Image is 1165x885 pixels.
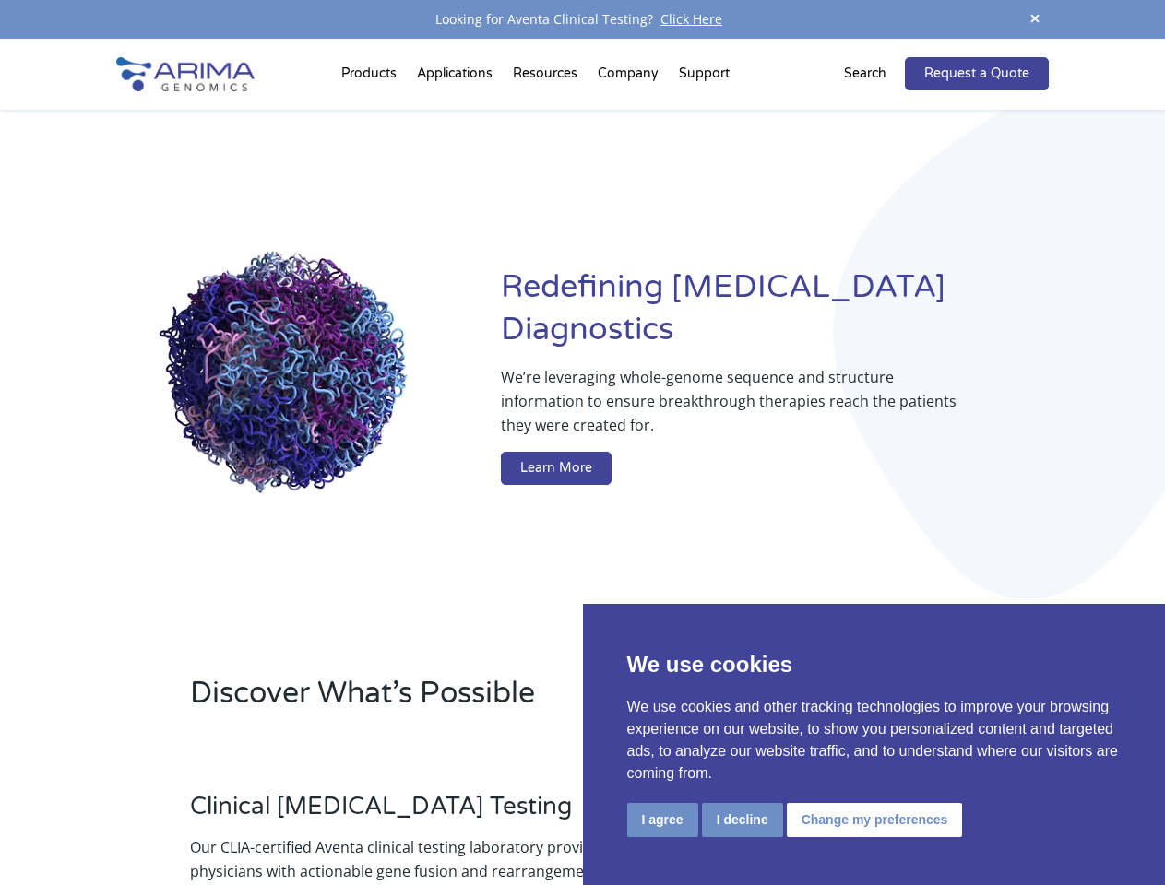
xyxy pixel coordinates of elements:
h2: Discover What’s Possible [190,673,802,728]
p: Search [844,62,886,86]
a: Click Here [653,10,730,28]
p: We use cookies and other tracking technologies to improve your browsing experience on our website... [627,696,1122,785]
button: Change my preferences [787,803,963,837]
div: Looking for Aventa Clinical Testing? [116,7,1048,31]
p: We’re leveraging whole-genome sequence and structure information to ensure breakthrough therapies... [501,365,975,452]
button: I decline [702,803,783,837]
h1: Redefining [MEDICAL_DATA] Diagnostics [501,266,1049,365]
button: I agree [627,803,698,837]
p: We use cookies [627,648,1122,681]
a: Learn More [501,452,612,485]
h3: Clinical [MEDICAL_DATA] Testing [190,792,655,835]
img: Arima-Genomics-logo [116,57,255,91]
a: Request a Quote [905,57,1049,90]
